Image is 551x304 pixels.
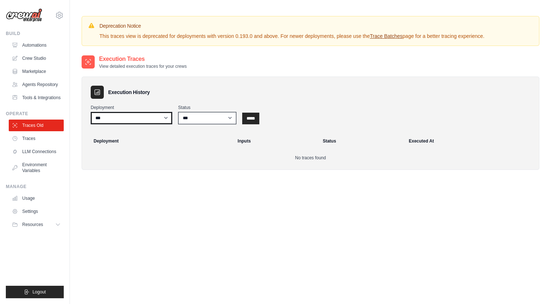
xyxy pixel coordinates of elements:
[404,133,536,149] th: Executed At
[9,52,64,64] a: Crew Studio
[9,159,64,176] a: Environment Variables
[9,219,64,230] button: Resources
[108,89,150,96] h3: Execution History
[99,63,187,69] p: View detailed execution traces for your crews
[370,33,402,39] a: Trace Batches
[318,133,404,149] th: Status
[9,79,64,90] a: Agents Repository
[233,133,319,149] th: Inputs
[9,66,64,77] a: Marketplace
[9,133,64,144] a: Traces
[99,55,187,63] h2: Execution Traces
[99,22,484,30] h3: Deprecation Notice
[178,105,236,110] label: Status
[6,111,64,117] div: Operate
[9,92,64,104] a: Tools & Integrations
[9,192,64,204] a: Usage
[9,206,64,217] a: Settings
[9,120,64,131] a: Traces Old
[32,289,46,295] span: Logout
[6,8,42,22] img: Logo
[6,184,64,190] div: Manage
[85,133,233,149] th: Deployment
[6,286,64,298] button: Logout
[91,155,530,161] p: No traces found
[91,105,172,110] label: Deployment
[9,146,64,157] a: LLM Connections
[22,222,43,227] span: Resources
[99,32,484,40] p: This traces view is deprecated for deployments with version 0.193.0 and above. For newer deployme...
[6,31,64,36] div: Build
[9,39,64,51] a: Automations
